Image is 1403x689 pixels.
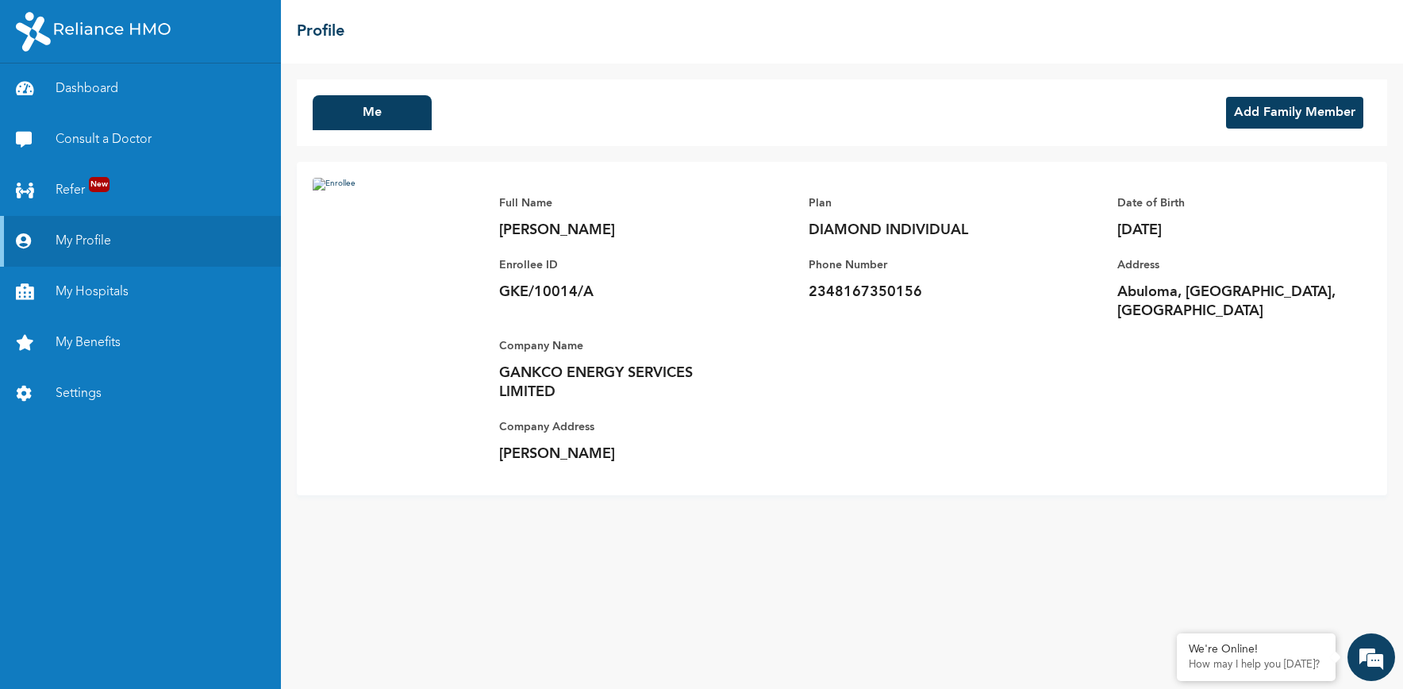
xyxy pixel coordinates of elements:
p: [DATE] [1117,221,1340,240]
p: Company Name [499,337,721,356]
p: Enrollee ID [499,256,721,275]
img: RelianceHMO's Logo [16,12,171,52]
div: We're Online! [1189,643,1324,656]
p: Abuloma, [GEOGRAPHIC_DATA], [GEOGRAPHIC_DATA] [1117,283,1340,321]
p: Company Address [499,418,721,437]
p: DIAMOND INDIVIDUAL [809,221,1031,240]
span: New [89,177,110,192]
p: [PERSON_NAME] [499,445,721,464]
p: GANKCO ENERGY SERVICES LIMITED [499,364,721,402]
p: [PERSON_NAME] [499,221,721,240]
p: Address [1117,256,1340,275]
button: Add Family Member [1226,97,1363,129]
img: Enrollee [313,178,484,368]
p: Phone Number [809,256,1031,275]
p: How may I help you today? [1189,659,1324,672]
p: 2348167350156 [809,283,1031,302]
button: Me [313,95,432,130]
p: Plan [809,194,1031,213]
p: Date of Birth [1117,194,1340,213]
h2: Profile [297,20,344,44]
p: GKE/10014/A [499,283,721,302]
p: Full Name [499,194,721,213]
